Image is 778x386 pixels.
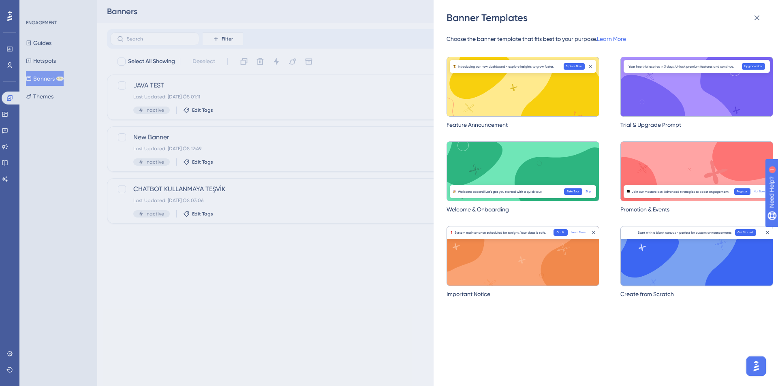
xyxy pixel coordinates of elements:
iframe: UserGuiding AI Assistant Launcher [744,354,768,378]
div: Create from Scratch [620,289,773,299]
img: Feature Announcement [447,57,599,117]
div: Important Notice [447,289,599,299]
img: Promotion & Events [620,141,773,201]
div: 1 [56,4,59,11]
div: Promotion & Events [620,205,773,214]
img: Important Notice [447,226,599,286]
span: Need Help? [19,2,51,12]
img: Create from Scratch [620,226,773,286]
div: Welcome & Onboarding [447,205,599,214]
a: Learn More [597,36,626,42]
span: Choose the banner template that fits best to your purpose. [447,34,773,44]
img: Welcome & Onboarding [447,141,599,201]
div: Feature Announcement [447,120,599,130]
div: Banner Templates [447,11,767,24]
img: Trial & Upgrade Prompt [620,57,773,117]
div: Trial & Upgrade Prompt [620,120,773,130]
